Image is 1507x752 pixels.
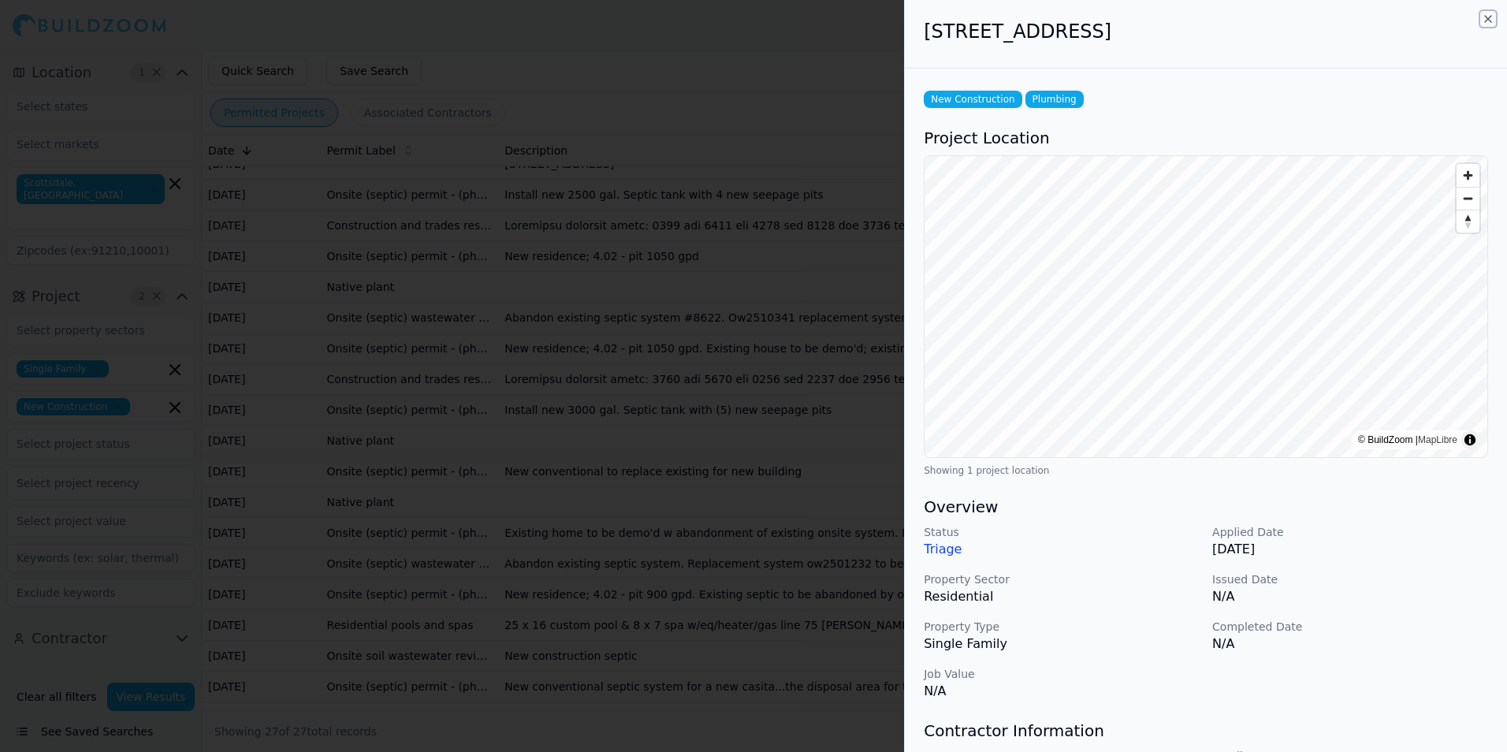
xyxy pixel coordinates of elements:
summary: Toggle attribution [1460,430,1479,449]
p: N/A [1212,587,1488,606]
p: Single Family [924,635,1200,653]
p: Property Sector [924,571,1200,587]
p: Applied Date [1212,524,1488,540]
p: Residential [924,587,1200,606]
div: Showing 1 project location [924,464,1488,477]
span: Plumbing [1025,91,1084,108]
h3: Contractor Information [924,720,1488,742]
button: Zoom in [1457,164,1479,187]
p: Property Type [924,619,1200,635]
p: Status [924,524,1200,540]
button: Reset bearing to north [1457,210,1479,233]
span: New Construction [924,91,1021,108]
canvas: Map [925,156,1487,457]
p: Completed Date [1212,619,1488,635]
h2: [STREET_ADDRESS] [924,19,1488,44]
h3: Overview [924,496,1488,518]
p: Issued Date [1212,571,1488,587]
button: Zoom out [1457,187,1479,210]
div: © BuildZoom | [1358,432,1457,448]
p: N/A [1212,635,1488,653]
a: MapLibre [1418,434,1457,445]
p: Job Value [924,666,1200,682]
p: [DATE] [1212,540,1488,559]
h3: Project Location [924,127,1488,149]
p: Triage [924,540,1200,559]
p: N/A [924,682,1200,701]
